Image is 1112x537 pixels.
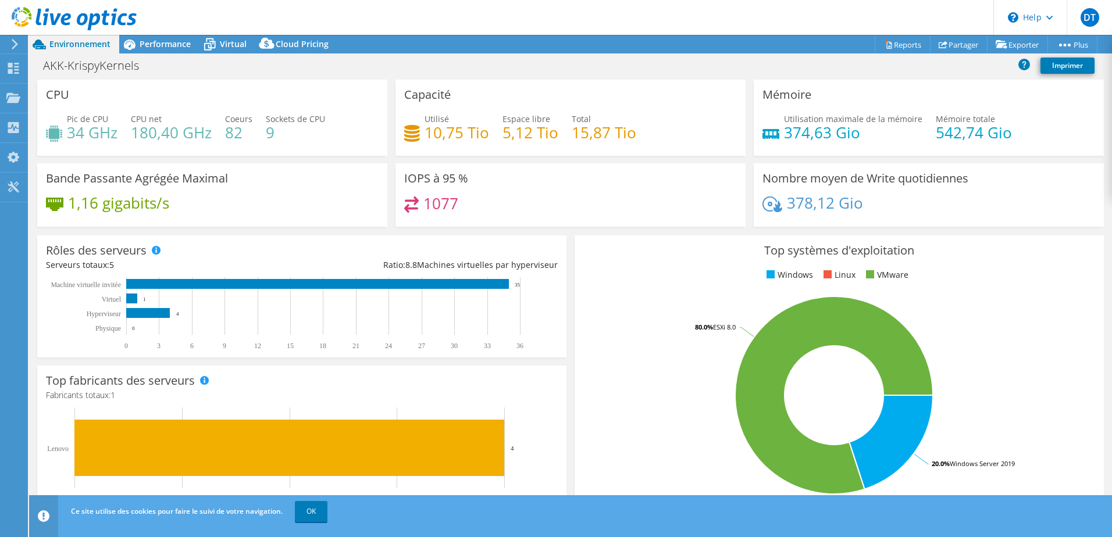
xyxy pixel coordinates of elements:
[821,268,856,281] li: Linux
[46,88,69,101] h3: CPU
[404,172,468,185] h3: IOPS à 95 %
[131,113,162,124] span: CPU net
[1081,8,1099,27] span: DT
[423,197,458,210] h4: 1077
[1040,58,1095,74] a: Imprimer
[516,342,523,350] text: 36
[176,311,179,317] text: 4
[51,281,121,289] tspan: Machine virtuelle invitée
[762,88,811,101] h3: Mémoire
[220,38,247,49] span: Virtual
[987,35,1048,53] a: Exporter
[225,126,252,139] h4: 82
[764,268,813,281] li: Windows
[502,126,558,139] h4: 5,12 Tio
[157,342,161,350] text: 3
[451,342,458,350] text: 30
[225,113,252,124] span: Coeurs
[950,459,1015,468] tspan: Windows Server 2019
[713,323,736,331] tspan: ESXi 8.0
[784,126,922,139] h4: 374,63 Gio
[404,88,451,101] h3: Capacité
[190,342,194,350] text: 6
[405,259,417,270] span: 8.8
[46,244,147,257] h3: Rôles des serveurs
[102,295,122,303] text: Virtuel
[38,59,157,72] h1: AKK-KrispyKernels
[295,501,327,522] a: OK
[319,342,326,350] text: 18
[762,172,968,185] h3: Nombre moyen de Write quotidiennes
[223,342,226,350] text: 9
[418,342,425,350] text: 27
[385,342,392,350] text: 24
[49,38,111,49] span: Environnement
[695,323,713,331] tspan: 80.0%
[784,113,922,124] span: Utilisation maximale de la mémoire
[67,126,117,139] h4: 34 GHz
[46,259,302,271] div: Serveurs totaux:
[511,445,514,452] text: 4
[254,342,261,350] text: 12
[276,38,329,49] span: Cloud Pricing
[572,126,636,139] h4: 15,87 Tio
[352,342,359,350] text: 21
[863,268,908,281] li: VMware
[287,342,294,350] text: 15
[425,113,449,124] span: Utilisé
[266,126,325,139] h4: 9
[143,296,146,302] text: 1
[583,244,1095,257] h3: Top systèmes d'exploitation
[131,126,212,139] h4: 180,40 GHz
[71,506,283,516] span: Ce site utilise des cookies pour faire le suivi de votre navigation.
[936,113,995,124] span: Mémoire totale
[46,172,228,185] h3: Bande Passante Agrégée Maximal
[87,310,121,318] text: Hyperviseur
[875,35,931,53] a: Reports
[68,196,169,209] h4: 1,16 gigabits/s
[787,196,863,209] h4: 378,12 Gio
[132,325,135,331] text: 0
[936,126,1012,139] h4: 542,74 Gio
[302,259,558,271] div: Ratio: Machines virtuelles par hyperviseur
[46,374,195,387] h3: Top fabricants des serveurs
[140,38,191,49] span: Performance
[46,389,558,402] h4: Fabricants totaux:
[484,342,491,350] text: 33
[1008,12,1018,23] svg: \n
[572,113,591,124] span: Total
[425,126,489,139] h4: 10,75 Tio
[515,282,521,288] text: 35
[1047,35,1097,53] a: Plus
[932,459,950,468] tspan: 20.0%
[47,445,69,453] text: Lenovo
[67,113,108,124] span: Pic de CPU
[124,342,128,350] text: 0
[266,113,325,124] span: Sockets de CPU
[930,35,988,53] a: Partager
[95,324,121,332] text: Physique
[502,113,550,124] span: Espace libre
[111,389,115,400] span: 1
[109,259,114,270] span: 5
